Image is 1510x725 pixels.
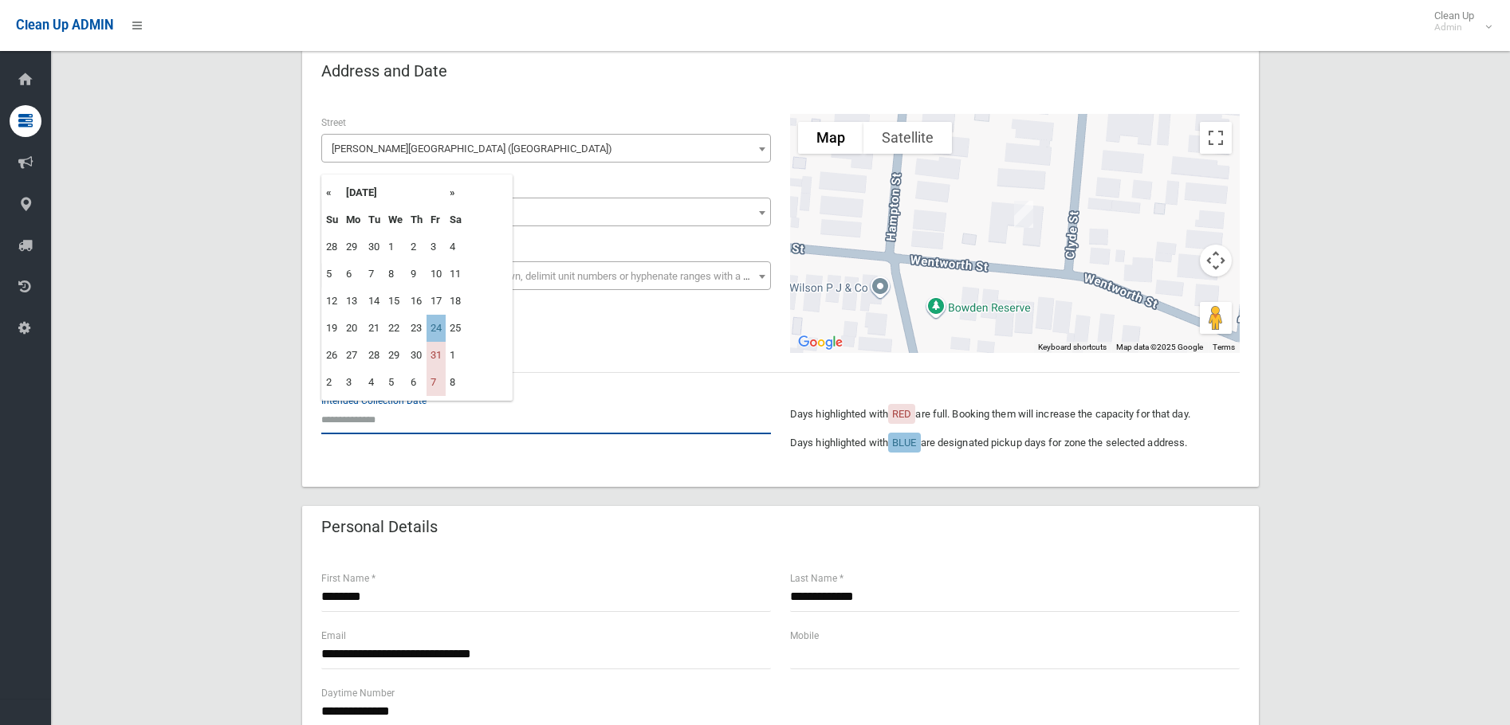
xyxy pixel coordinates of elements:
[325,138,767,160] span: Clyde Street (CROYDON PARK 2133)
[1038,342,1107,353] button: Keyboard shortcuts
[322,288,342,315] td: 12
[1200,302,1232,334] button: Drag Pegman onto the map to open Street View
[321,134,771,163] span: Clyde Street (CROYDON PARK 2133)
[342,288,364,315] td: 13
[798,122,863,154] button: Show street map
[364,288,384,315] td: 14
[322,206,342,233] th: Su
[322,369,342,396] td: 2
[794,332,847,353] img: Google
[446,206,466,233] th: Sa
[407,342,427,369] td: 30
[427,206,446,233] th: Fr
[322,179,342,206] th: «
[364,342,384,369] td: 28
[384,342,407,369] td: 29
[407,261,427,288] td: 9
[407,206,427,233] th: Th
[446,315,466,342] td: 25
[364,369,384,396] td: 4
[342,315,364,342] td: 20
[302,511,457,543] header: Personal Details
[446,233,466,261] td: 4
[427,261,446,288] td: 10
[322,233,342,261] td: 28
[322,261,342,288] td: 5
[342,261,364,288] td: 6
[384,261,407,288] td: 8
[446,342,466,369] td: 1
[342,342,364,369] td: 27
[1434,22,1474,33] small: Admin
[322,315,342,342] td: 19
[302,56,466,87] header: Address and Date
[384,206,407,233] th: We
[332,270,777,282] span: Select the unit number from the dropdown, delimit unit numbers or hyphenate ranges with a comma
[407,369,427,396] td: 6
[790,405,1240,424] p: Days highlighted with are full. Booking them will increase the capacity for that day.
[325,202,767,224] span: 41-47
[1116,343,1203,351] span: Map data ©2025 Google
[364,261,384,288] td: 7
[384,369,407,396] td: 5
[1008,194,1040,234] div: 41-47 Clyde Street, CROYDON PARK NSW 2133
[364,233,384,261] td: 30
[342,206,364,233] th: Mo
[364,315,384,342] td: 21
[794,332,847,353] a: Open this area in Google Maps (opens a new window)
[427,233,446,261] td: 3
[427,342,446,369] td: 31
[427,315,446,342] td: 24
[407,233,427,261] td: 2
[892,408,911,420] span: RED
[1200,122,1232,154] button: Toggle fullscreen view
[384,315,407,342] td: 22
[342,233,364,261] td: 29
[384,233,407,261] td: 1
[322,342,342,369] td: 26
[446,261,466,288] td: 11
[446,288,466,315] td: 18
[446,179,466,206] th: »
[321,198,771,226] span: 41-47
[407,288,427,315] td: 16
[863,122,952,154] button: Show satellite imagery
[1200,245,1232,276] button: Map camera controls
[407,315,427,342] td: 23
[342,179,446,206] th: [DATE]
[427,288,446,315] td: 17
[1426,10,1490,33] span: Clean Up
[384,288,407,315] td: 15
[892,437,916,449] span: BLUE
[427,369,446,396] td: 7
[16,18,113,33] span: Clean Up ADMIN
[364,206,384,233] th: Tu
[790,433,1240,453] p: Days highlighted with are designated pickup days for zone the selected address.
[342,369,364,396] td: 3
[446,369,466,396] td: 8
[1213,343,1235,351] a: Terms (opens in new tab)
